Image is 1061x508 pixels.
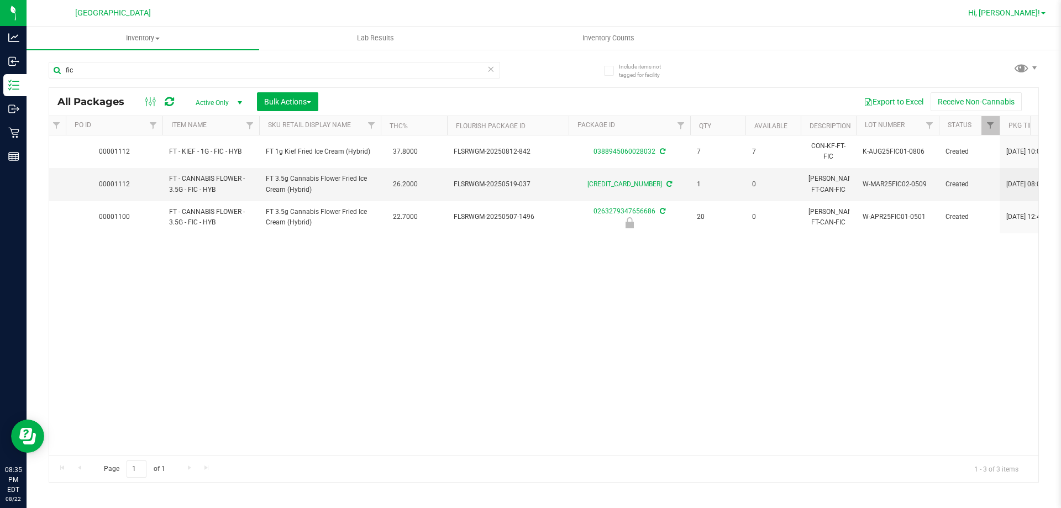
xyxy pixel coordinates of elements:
p: 08/22 [5,495,22,503]
div: [PERSON_NAME]-FT-CAN-FIC [807,206,849,229]
span: 0 [752,212,794,222]
span: Lab Results [342,33,409,43]
iframe: Resource center [11,420,44,453]
a: Filter [144,116,162,135]
span: All Packages [57,96,135,108]
span: 7 [697,146,739,157]
a: PO ID [75,121,91,129]
span: FLSRWGM-20250812-842 [454,146,562,157]
input: Search Package ID, Item Name, SKU, Lot or Part Number... [49,62,500,78]
a: Status [948,121,971,129]
p: 08:35 PM EDT [5,465,22,495]
span: Sync from Compliance System [665,180,672,188]
button: Receive Non-Cannabis [931,92,1022,111]
a: Inventory Counts [492,27,724,50]
span: Sync from Compliance System [658,207,665,215]
a: Qty [699,122,711,130]
a: 00001100 [99,213,130,221]
span: 1 [697,179,739,190]
div: CON-KF-FT-FIC [807,140,849,163]
inline-svg: Inventory [8,80,19,91]
span: 0 [752,179,794,190]
a: Description [810,122,851,130]
span: FT 1g Kief Fried Ice Cream (Hybrid) [266,146,374,157]
span: Include items not tagged for facility [619,62,674,79]
a: Filter [241,116,259,135]
span: 7 [752,146,794,157]
span: FT 3.5g Cannabis Flower Fried Ice Cream (Hybrid) [266,174,374,195]
span: Inventory Counts [568,33,649,43]
span: Created [946,146,993,157]
a: 0388945060028032 [593,148,655,155]
span: [GEOGRAPHIC_DATA] [75,8,151,18]
span: W-MAR25FIC02-0509 [863,179,932,190]
a: Inventory [27,27,259,50]
a: [CREDIT_CARD_NUMBER] [587,180,662,188]
div: Launch Hold [567,217,692,228]
a: 00001112 [99,180,130,188]
a: Filter [48,116,66,135]
a: Item Name [171,121,207,129]
span: FT - CANNABIS FLOWER - 3.5G - FIC - HYB [169,174,253,195]
span: Bulk Actions [264,97,311,106]
span: Created [946,179,993,190]
a: Filter [921,116,939,135]
a: Lot Number [865,121,905,129]
a: Flourish Package ID [456,122,526,130]
span: FT - CANNABIS FLOWER - 3.5G - FIC - HYB [169,207,253,228]
button: Bulk Actions [257,92,318,111]
a: Filter [363,116,381,135]
span: FT 3.5g Cannabis Flower Fried Ice Cream (Hybrid) [266,207,374,228]
a: Available [754,122,787,130]
span: Created [946,212,993,222]
inline-svg: Reports [8,151,19,162]
inline-svg: Outbound [8,103,19,114]
span: Sync from Compliance System [658,148,665,155]
a: Lab Results [259,27,492,50]
span: Page of 1 [94,460,174,478]
span: Clear [487,62,495,76]
span: K-AUG25FIC01-0806 [863,146,932,157]
a: 00001112 [99,148,130,155]
span: 26.2000 [387,176,423,192]
input: 1 [127,460,146,478]
inline-svg: Retail [8,127,19,138]
div: [PERSON_NAME]-FT-CAN-FIC [807,172,849,196]
span: FLSRWGM-20250519-037 [454,179,562,190]
a: 0263279347656686 [593,207,655,215]
button: Export to Excel [857,92,931,111]
a: THC% [390,122,408,130]
span: FT - KIEF - 1G - FIC - HYB [169,146,253,157]
a: Package ID [577,121,615,129]
span: 37.8000 [387,144,423,160]
span: FLSRWGM-20250507-1496 [454,212,562,222]
inline-svg: Inbound [8,56,19,67]
a: Filter [981,116,1000,135]
span: Hi, [PERSON_NAME]! [968,8,1040,17]
span: Inventory [27,33,259,43]
inline-svg: Analytics [8,32,19,43]
a: Sku Retail Display Name [268,121,351,129]
span: W-APR25FIC01-0501 [863,212,932,222]
span: 22.7000 [387,209,423,225]
span: 1 - 3 of 3 items [965,460,1027,477]
span: 20 [697,212,739,222]
a: Filter [672,116,690,135]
